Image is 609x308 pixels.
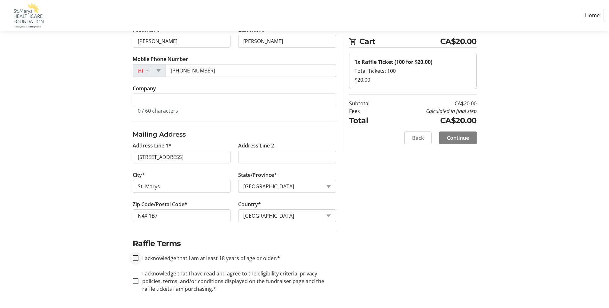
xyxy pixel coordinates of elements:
div: $20.00 [355,76,471,84]
button: Continue [439,131,477,144]
label: Country* [238,200,261,208]
span: CA$20.00 [440,36,477,47]
td: Subtotal [349,100,386,107]
h2: Raffle Terms [133,238,336,249]
td: Fees [349,107,386,115]
input: (506) 234-5678 [166,64,336,77]
span: Back [412,134,424,142]
label: I acknowledge that I am at least 18 years of age or older.* [138,254,280,262]
strong: 1x Raffle Ticket (100 for $20.00) [355,58,432,65]
label: State/Province* [238,171,277,179]
label: I acknowledge that I have read and agree to the eligibility criteria, privacy policies, terms, an... [138,270,336,293]
tr-character-limit: 0 / 60 characters [138,107,178,114]
h3: Mailing Address [133,130,336,139]
input: Address [133,151,230,163]
span: Continue [447,134,469,142]
td: CA$20.00 [386,115,477,126]
input: Zip or Postal Code [133,209,230,222]
button: Back [404,131,432,144]
label: City* [133,171,145,179]
td: Total [349,115,386,126]
input: City [133,180,230,193]
td: Calculated in final step [386,107,477,115]
div: Total Tickets: 100 [355,67,471,75]
a: Home [581,9,604,21]
td: CA$20.00 [386,100,477,107]
label: Company [133,85,156,92]
label: Zip Code/Postal Code* [133,200,187,208]
label: Address Line 1* [133,142,171,149]
label: Address Line 2 [238,142,274,149]
img: St. Marys Healthcare Foundation's Logo [5,3,51,28]
label: Mobile Phone Number [133,55,188,63]
span: Cart [359,36,440,47]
